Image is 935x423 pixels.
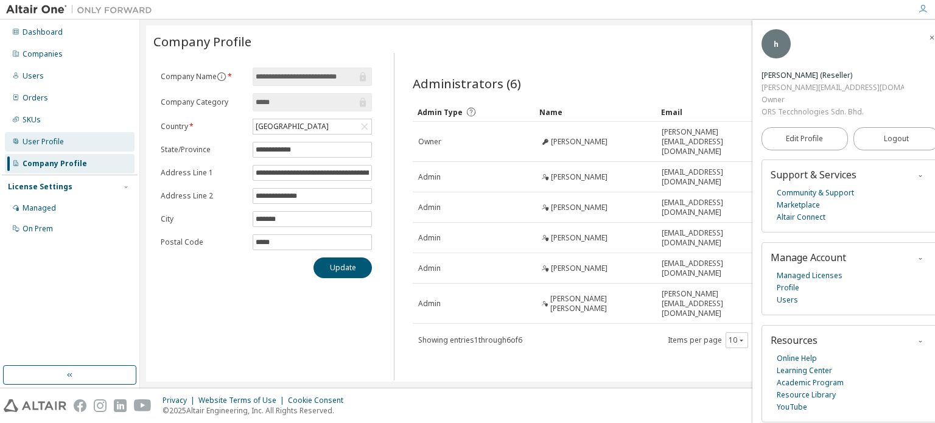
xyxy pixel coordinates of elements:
span: Showing entries 1 through 6 of 6 [418,335,522,345]
label: Company Category [161,97,245,107]
span: [PERSON_NAME] [551,233,608,243]
span: Admin [418,299,441,309]
div: Companies [23,49,63,59]
div: Orders [23,93,48,103]
span: [PERSON_NAME] [551,203,608,212]
a: Resource Library [777,389,836,401]
div: Cookie Consent [288,396,351,405]
a: Community & Support [777,187,854,199]
a: Users [777,294,798,306]
span: Items per page [668,332,748,348]
div: ORS Tecchnologies Sdn. Bhd. [762,106,904,118]
div: Name [539,102,651,122]
a: Edit Profile [762,127,848,150]
img: altair_logo.svg [4,399,66,412]
span: [EMAIL_ADDRESS][DOMAIN_NAME] [662,228,772,248]
label: City [161,214,245,224]
a: Marketplace [777,199,820,211]
label: Country [161,122,245,131]
p: © 2025 Altair Engineering, Inc. All Rights Reserved. [163,405,351,416]
div: hafizal hamdan (Reseller) [762,69,904,82]
span: [PERSON_NAME][EMAIL_ADDRESS][DOMAIN_NAME] [662,127,772,156]
a: Academic Program [777,377,844,389]
div: License Settings [8,182,72,192]
label: Postal Code [161,237,245,247]
div: On Prem [23,224,53,234]
button: Update [313,257,372,278]
img: facebook.svg [74,399,86,412]
span: [EMAIL_ADDRESS][DOMAIN_NAME] [662,259,772,278]
span: Admin Type [418,107,463,117]
img: instagram.svg [94,399,107,412]
span: Admin [418,203,441,212]
a: Learning Center [777,365,832,377]
span: [PERSON_NAME] [551,172,608,182]
span: Edit Profile [786,134,823,144]
span: [PERSON_NAME] [PERSON_NAME] [550,294,651,313]
img: Altair One [6,4,158,16]
span: [EMAIL_ADDRESS][DOMAIN_NAME] [662,167,772,187]
span: [EMAIL_ADDRESS][DOMAIN_NAME] [662,198,772,217]
span: [PERSON_NAME] [551,137,608,147]
label: Address Line 1 [161,168,245,178]
div: [GEOGRAPHIC_DATA] [254,120,331,133]
a: Managed Licenses [777,270,842,282]
button: 10 [729,335,745,345]
div: Dashboard [23,27,63,37]
div: Company Profile [23,159,87,169]
a: Profile [777,282,799,294]
span: Support & Services [771,168,856,181]
span: h [774,39,779,49]
div: Privacy [163,396,198,405]
div: Managed [23,203,56,213]
a: YouTube [777,401,807,413]
a: Altair Connect [777,211,825,223]
span: Administrators (6) [413,75,521,92]
span: Admin [418,264,441,273]
span: [PERSON_NAME][EMAIL_ADDRESS][DOMAIN_NAME] [662,289,772,318]
div: Email [661,102,773,122]
button: information [217,72,226,82]
span: Admin [418,172,441,182]
div: SKUs [23,115,41,125]
img: linkedin.svg [114,399,127,412]
label: Address Line 2 [161,191,245,201]
span: Owner [418,137,441,147]
div: Owner [762,94,904,106]
span: Company Profile [153,33,251,50]
div: User Profile [23,137,64,147]
span: [PERSON_NAME] [551,264,608,273]
span: Resources [771,334,818,347]
label: State/Province [161,145,245,155]
div: [GEOGRAPHIC_DATA] [253,119,371,134]
div: Users [23,71,44,81]
a: Online Help [777,352,817,365]
div: Website Terms of Use [198,396,288,405]
span: Logout [884,133,909,145]
div: [PERSON_NAME][EMAIL_ADDRESS][DOMAIN_NAME] [762,82,904,94]
label: Company Name [161,72,245,82]
img: youtube.svg [134,399,152,412]
span: Admin [418,233,441,243]
span: Manage Account [771,251,846,264]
